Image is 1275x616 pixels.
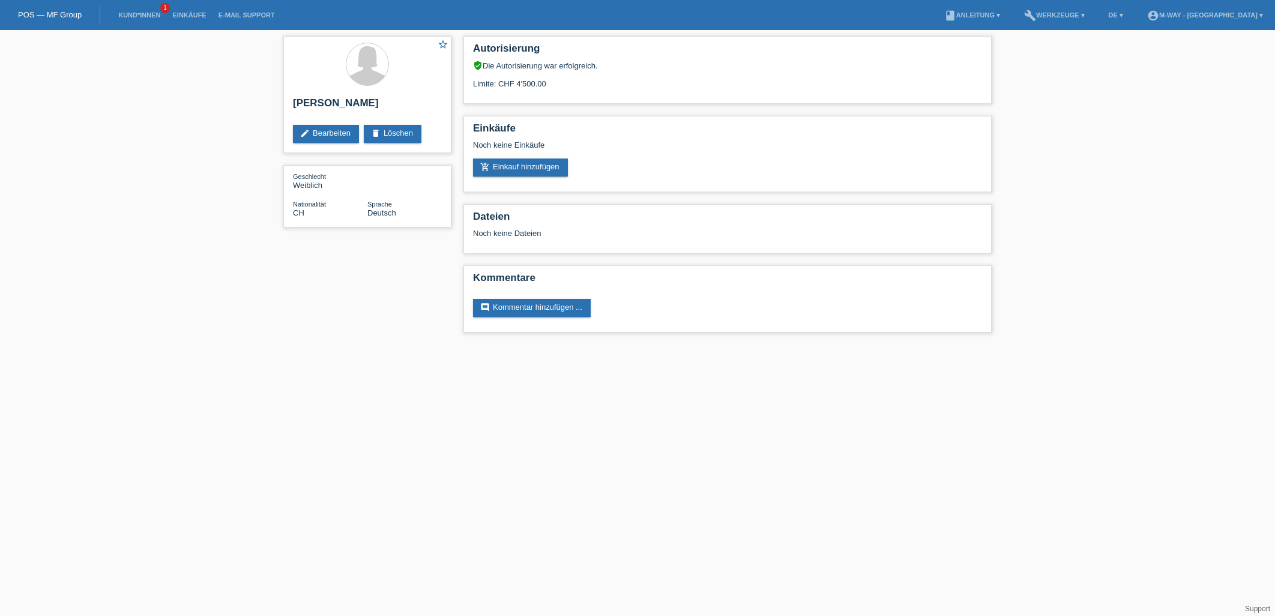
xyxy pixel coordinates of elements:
i: verified_user [473,61,483,70]
a: buildWerkzeuge ▾ [1018,11,1091,19]
h2: Einkäufe [473,122,982,140]
h2: Kommentare [473,272,982,290]
i: edit [300,128,310,138]
h2: Autorisierung [473,43,982,61]
span: Geschlecht [293,173,326,180]
i: build [1024,10,1036,22]
i: add_shopping_cart [480,162,490,172]
div: Noch keine Einkäufe [473,140,982,159]
a: deleteLöschen [364,125,421,143]
a: E-Mail Support [212,11,281,19]
a: Kund*innen [112,11,166,19]
span: Sprache [367,201,392,208]
a: DE ▾ [1103,11,1129,19]
h2: Dateien [473,211,982,229]
i: book [944,10,956,22]
a: bookAnleitung ▾ [938,11,1006,19]
div: Noch keine Dateien [473,229,840,238]
i: comment [480,303,490,312]
a: star_border [438,39,448,52]
a: add_shopping_cartEinkauf hinzufügen [473,159,568,177]
span: Deutsch [367,208,396,217]
span: 1 [160,3,170,13]
a: account_circlem-way - [GEOGRAPHIC_DATA] ▾ [1141,11,1269,19]
a: Support [1245,605,1270,613]
a: Einkäufe [166,11,212,19]
div: Die Autorisierung war erfolgreich. [473,61,982,70]
div: Limite: CHF 4'500.00 [473,70,982,88]
span: Nationalität [293,201,326,208]
div: Weiblich [293,172,367,190]
a: commentKommentar hinzufügen ... [473,299,591,317]
i: delete [371,128,381,138]
h2: [PERSON_NAME] [293,97,442,115]
span: Schweiz [293,208,304,217]
a: editBearbeiten [293,125,359,143]
i: star_border [438,39,448,50]
i: account_circle [1147,10,1159,22]
a: POS — MF Group [18,10,82,19]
